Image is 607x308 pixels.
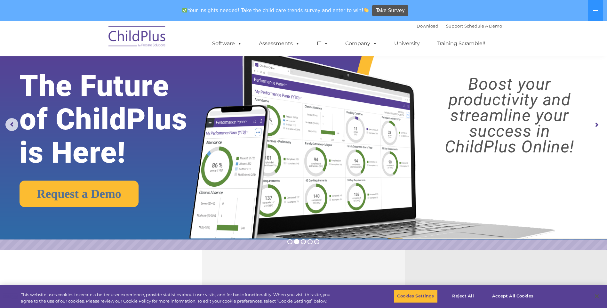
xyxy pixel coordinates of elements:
span: Phone number [89,69,116,73]
button: Close [590,289,604,303]
button: Reject All [443,289,483,303]
span: Your insights needed! Take the child care trends survey and enter to win! [180,4,371,17]
a: Support [446,23,463,28]
button: Cookies Settings [394,289,437,303]
a: IT [310,37,335,50]
a: Assessments [252,37,306,50]
div: This website uses cookies to create a better user experience, provide statistics about user visit... [21,292,334,304]
rs-layer: The Future of ChildPlus is Here! [20,69,213,169]
rs-layer: Boost your productivity and streamline your success in ChildPlus Online! [419,76,600,155]
span: Last name [89,42,108,47]
a: Software [206,37,248,50]
a: Download [417,23,438,28]
a: Schedule A Demo [464,23,502,28]
a: University [388,37,426,50]
font: | [417,23,502,28]
a: Company [339,37,384,50]
a: Take Survey [372,5,408,16]
a: Training Scramble!! [430,37,491,50]
img: ChildPlus by Procare Solutions [105,21,169,53]
span: Take Survey [376,5,405,16]
button: Accept All Cookies [489,289,537,303]
img: 👏 [364,8,369,12]
a: Request a Demo [20,181,139,207]
img: ✅ [182,8,187,12]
